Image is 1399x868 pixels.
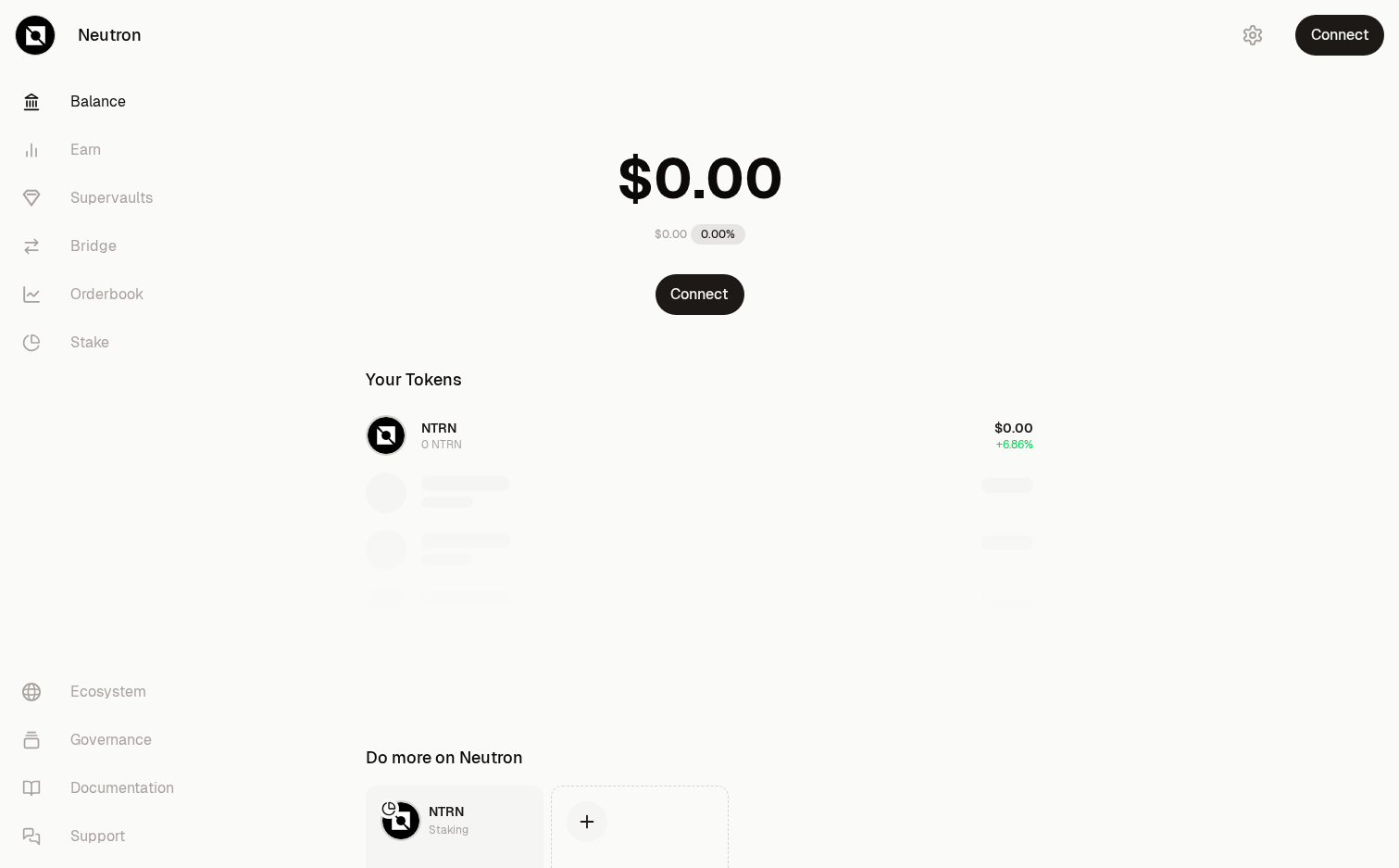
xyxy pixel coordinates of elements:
[7,812,200,861] a: Support
[7,222,200,270] a: Bridge
[382,802,419,839] img: NTRN Logo
[7,764,200,812] a: Documentation
[691,224,745,245] div: 0.00%
[429,803,464,820] span: NTRN
[7,126,200,174] a: Earn
[656,274,744,315] button: Connect
[1295,15,1384,56] button: Connect
[429,821,468,839] div: Staking
[7,270,200,319] a: Orderbook
[7,716,200,764] a: Governance
[7,668,200,716] a: Ecosystem
[7,78,200,126] a: Balance
[366,745,523,771] div: Do more on Neutron
[655,227,687,242] div: $0.00
[366,367,462,393] div: Your Tokens
[7,319,200,367] a: Stake
[7,174,200,222] a: Supervaults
